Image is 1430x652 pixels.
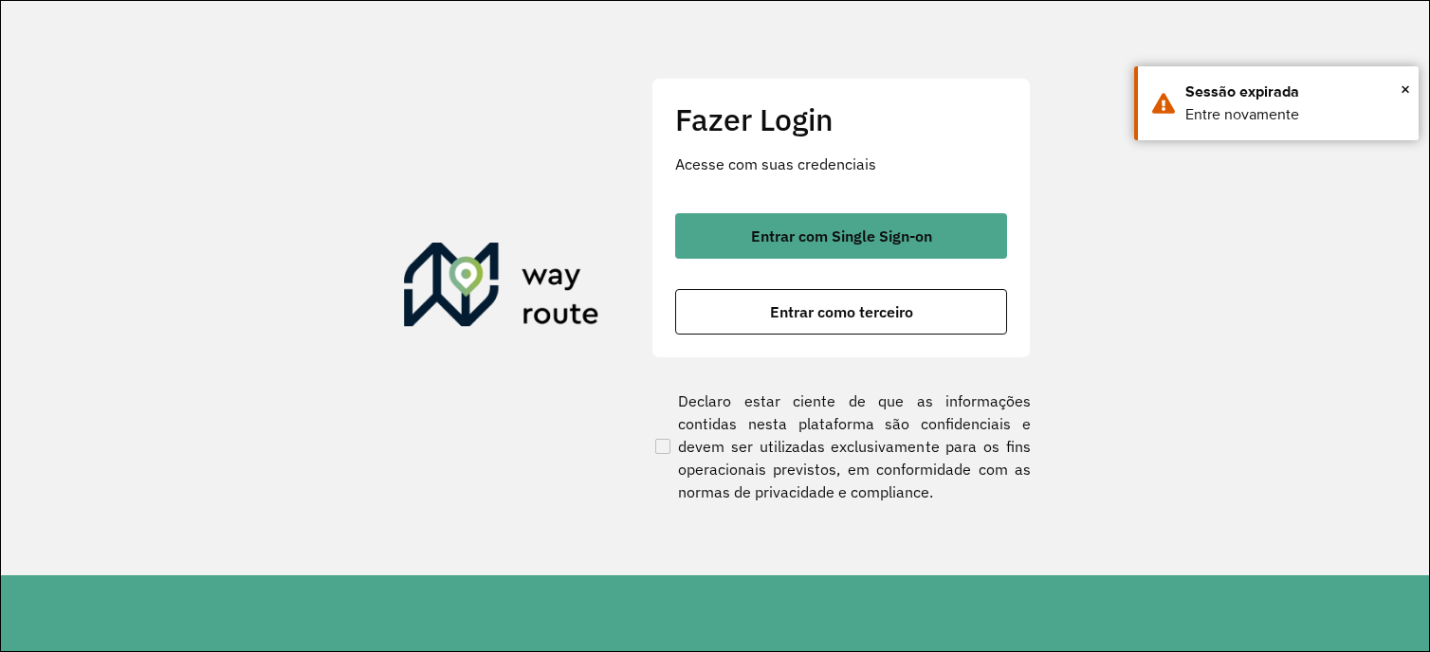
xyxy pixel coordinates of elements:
[751,228,932,244] span: Entrar com Single Sign-on
[675,213,1007,259] button: button
[1401,75,1410,103] span: ×
[675,101,1007,137] h2: Fazer Login
[675,153,1007,175] p: Acesse com suas credenciais
[1401,75,1410,103] button: Close
[404,243,599,334] img: Roteirizador AmbevTech
[1185,103,1404,126] div: Entre novamente
[1185,81,1404,103] div: Sessão expirada
[675,289,1007,335] button: button
[770,304,913,319] span: Entrar como terceiro
[651,389,1031,503] label: Declaro estar ciente de que as informações contidas nesta plataforma são confidenciais e devem se...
